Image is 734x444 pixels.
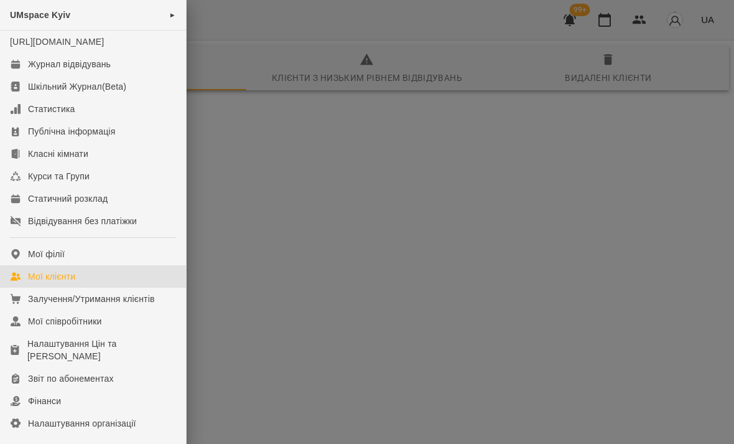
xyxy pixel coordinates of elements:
div: Курси та Групи [28,170,90,182]
div: Залучення/Утримання клієнтів [28,293,155,305]
div: Фінанси [28,395,61,407]
div: Шкільний Журнал(Beta) [28,80,126,93]
span: ► [169,10,176,20]
div: Мої співробітники [28,315,102,328]
div: Публічна інформація [28,125,115,138]
div: Звіт по абонементах [28,372,114,385]
div: Налаштування Цін та [PERSON_NAME] [27,338,176,362]
div: Відвідування без платіжки [28,215,137,227]
div: Статичний розклад [28,192,108,205]
div: Налаштування організації [28,417,136,430]
div: Мої клієнти [28,270,75,283]
div: Статистика [28,103,75,115]
div: Класні кімнати [28,148,88,160]
span: UMspace Kyiv [10,10,70,20]
a: [URL][DOMAIN_NAME] [10,37,104,47]
div: Журнал відвідувань [28,58,111,70]
div: Мої філії [28,248,65,260]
